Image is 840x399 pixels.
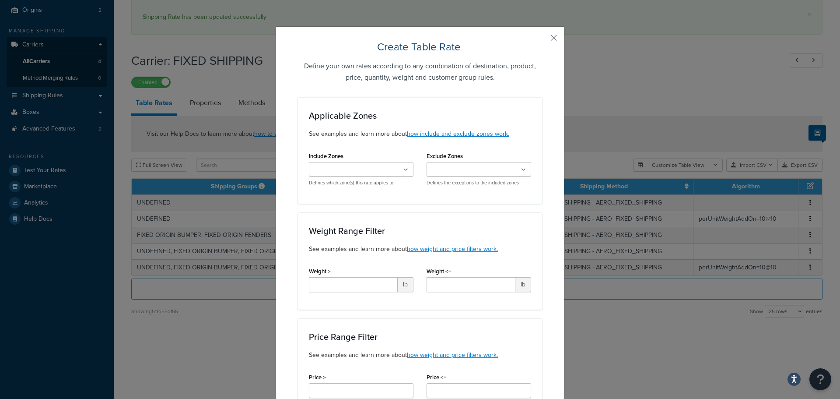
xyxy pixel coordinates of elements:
h5: Define your own rates according to any combination of destination, product, price, quantity, weig... [298,60,542,83]
h3: Price Range Filter [309,332,531,342]
label: Include Zones [309,153,343,159]
span: lb [515,277,531,292]
span: lb [398,277,413,292]
h3: Weight Range Filter [309,226,531,236]
h3: Applicable Zones [309,111,531,120]
label: Price <= [427,374,447,381]
label: Price > [309,374,326,381]
h2: Create Table Rate [298,40,542,54]
label: Weight > [309,268,331,275]
p: Defines the exceptions to the included zones [427,180,531,186]
a: how include and exclude zones work. [407,129,509,138]
label: Exclude Zones [427,153,463,159]
a: how weight and price filters work. [407,244,498,254]
p: See examples and learn more about [309,350,531,360]
a: how weight and price filters work. [407,350,498,360]
p: See examples and learn more about [309,244,531,254]
p: Defines which zone(s) this rate applies to [309,180,413,186]
label: Weight <= [427,268,451,275]
p: See examples and learn more about [309,129,531,139]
